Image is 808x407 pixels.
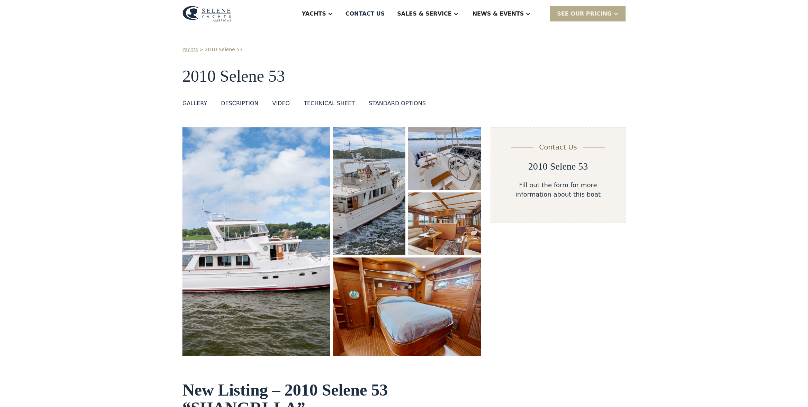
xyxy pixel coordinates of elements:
[205,46,243,53] a: 2010 Selene 53
[345,10,385,18] div: Contact US
[272,99,290,110] a: VIDEO
[557,10,612,18] div: SEE Our Pricing
[408,127,481,190] a: open lightbox
[182,46,198,53] a: Yachts
[333,127,405,255] a: open lightbox
[550,6,626,21] div: SEE Our Pricing
[369,99,426,110] a: STANDARD OPTIONS
[182,127,330,356] a: open lightbox
[182,99,207,110] a: GALLERY
[182,6,231,22] img: logo
[502,180,614,199] div: Fill out the form for more information about this boat
[199,46,204,53] div: >
[528,161,588,172] h2: 2010 Selene 53
[302,10,326,18] div: Yachts
[333,257,481,356] a: open lightbox
[491,127,626,224] form: Email Form
[272,99,290,108] div: VIDEO
[221,99,258,110] a: DESCRIPTION
[408,192,481,255] a: open lightbox
[539,142,577,152] div: Contact Us
[182,67,626,85] h1: 2010 Selene 53
[182,99,207,108] div: GALLERY
[221,99,258,108] div: DESCRIPTION
[397,10,451,18] div: Sales & Service
[369,99,426,108] div: STANDARD OPTIONS
[473,10,524,18] div: News & EVENTS
[304,99,355,108] div: TECHNICAL SHEET
[304,99,355,110] a: TECHNICAL SHEET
